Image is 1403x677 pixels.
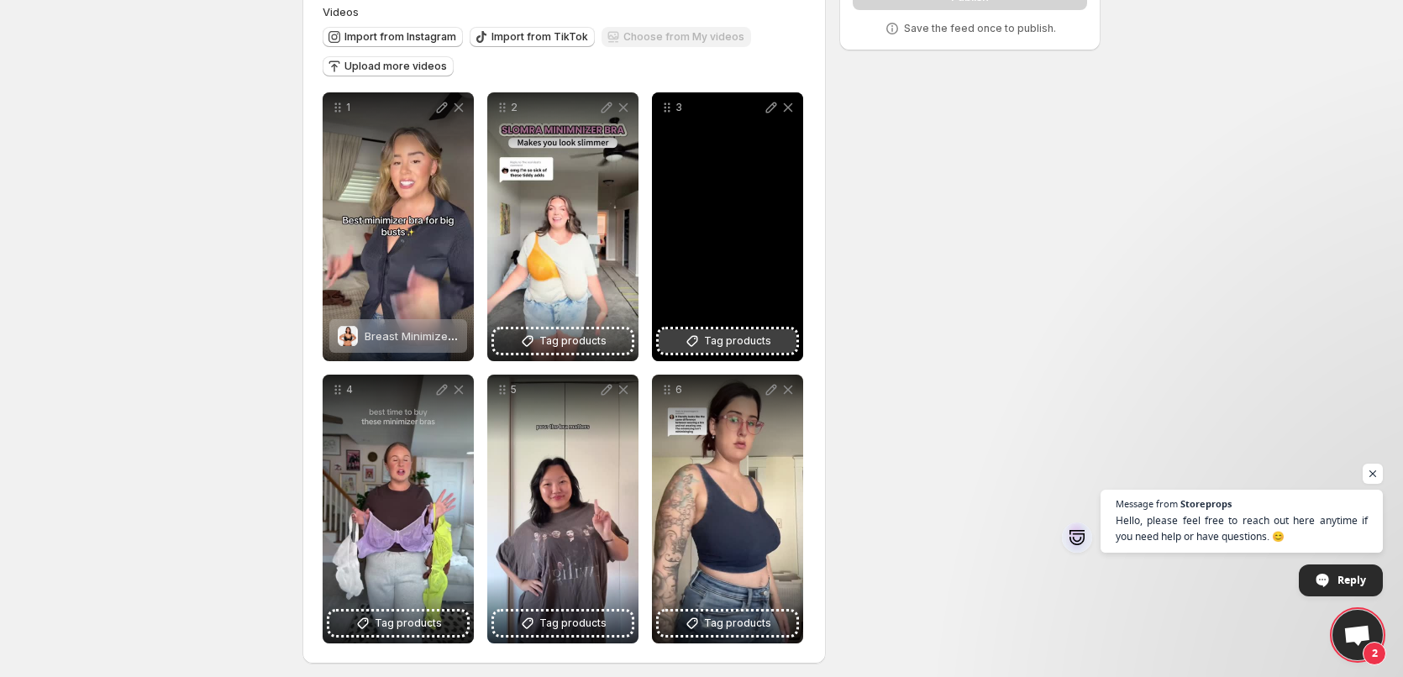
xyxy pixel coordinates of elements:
span: Tag products [539,333,607,349]
div: 5Tag products [487,375,638,643]
span: Reply [1337,565,1366,595]
span: Tag products [375,615,442,632]
span: Import from TikTok [491,30,588,44]
span: Videos [323,5,359,18]
div: 4Tag products [323,375,474,643]
span: 2 [1363,642,1386,665]
p: Save the feed once to publish. [904,22,1056,35]
p: 6 [675,383,763,396]
span: Storeprops [1180,499,1232,508]
button: Upload more videos [323,56,454,76]
button: Import from Instagram [323,27,463,47]
span: Upload more videos [344,60,447,73]
div: 3Tag products [652,92,803,361]
p: 3 [675,101,763,114]
span: Hello, please feel free to reach out here anytime if you need help or have questions. 😊 [1116,512,1368,544]
p: 2 [511,101,598,114]
span: Tag products [539,615,607,632]
button: Tag products [659,611,796,635]
span: Tag products [704,333,771,349]
div: 1Breast Minimizer BraBreast Minimizer Bra [323,92,474,361]
div: 2Tag products [487,92,638,361]
p: 4 [346,383,434,396]
button: Tag products [329,611,467,635]
span: Breast Minimizer Bra [365,329,473,343]
span: Import from Instagram [344,30,456,44]
div: 6Tag products [652,375,803,643]
span: Message from [1116,499,1178,508]
div: Open chat [1332,610,1383,660]
p: 1 [346,101,434,114]
button: Import from TikTok [470,27,595,47]
button: Tag products [494,329,632,353]
button: Tag products [659,329,796,353]
button: Tag products [494,611,632,635]
p: 5 [511,383,598,396]
span: Tag products [704,615,771,632]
